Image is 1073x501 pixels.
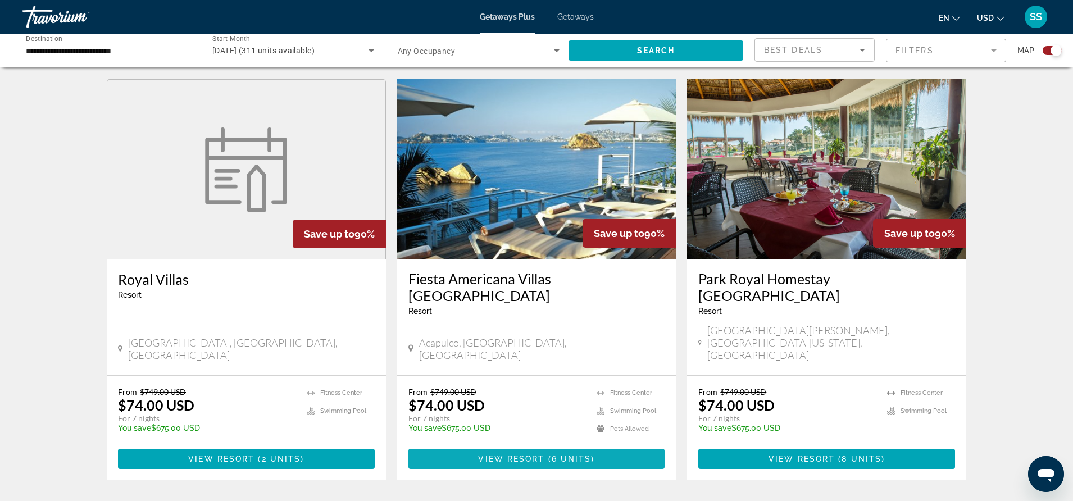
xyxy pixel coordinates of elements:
[552,454,592,463] span: 6 units
[707,324,955,361] span: [GEOGRAPHIC_DATA][PERSON_NAME], [GEOGRAPHIC_DATA][US_STATE], [GEOGRAPHIC_DATA]
[1021,5,1051,29] button: User Menu
[687,79,966,259] img: 7692O01X.jpg
[698,270,955,304] a: Park Royal Homestay [GEOGRAPHIC_DATA]
[764,43,865,57] mat-select: Sort by
[408,387,428,397] span: From
[188,454,254,463] span: View Resort
[304,228,354,240] span: Save up to
[1030,11,1042,22] span: SS
[842,454,881,463] span: 8 units
[698,307,722,316] span: Resort
[212,46,315,55] span: [DATE] (311 units available)
[1028,456,1064,492] iframe: Button to launch messaging window
[254,454,304,463] span: ( )
[698,397,775,413] p: $74.00 USD
[884,227,935,239] span: Save up to
[398,47,456,56] span: Any Occupancy
[610,425,649,432] span: Pets Allowed
[262,454,301,463] span: 2 units
[769,454,835,463] span: View Resort
[698,449,955,469] button: View Resort(8 units)
[901,389,943,397] span: Fitness Center
[22,2,135,31] a: Travorium
[118,397,194,413] p: $74.00 USD
[835,454,885,463] span: ( )
[118,423,295,432] p: $675.00 USD
[26,34,62,42] span: Destination
[478,454,544,463] span: View Resort
[901,407,947,415] span: Swimming Pool
[408,423,442,432] span: You save
[594,227,644,239] span: Save up to
[720,387,766,397] span: $749.00 USD
[764,45,822,54] span: Best Deals
[977,10,1004,26] button: Change currency
[569,40,743,61] button: Search
[293,220,386,248] div: 90%
[977,13,994,22] span: USD
[939,13,949,22] span: en
[557,12,594,21] a: Getaways
[320,389,362,397] span: Fitness Center
[397,79,676,259] img: 6794E01L.jpg
[939,10,960,26] button: Change language
[408,449,665,469] button: View Resort(6 units)
[698,423,876,432] p: $675.00 USD
[118,423,151,432] span: You save
[1017,43,1034,58] span: Map
[545,454,595,463] span: ( )
[873,219,966,248] div: 90%
[118,271,375,288] a: Royal Villas
[419,336,665,361] span: Acapulco, [GEOGRAPHIC_DATA], [GEOGRAPHIC_DATA]
[698,413,876,423] p: For 7 nights
[198,127,294,212] img: week.svg
[408,270,665,304] a: Fiesta Americana Villas [GEOGRAPHIC_DATA]
[637,46,675,55] span: Search
[698,387,717,397] span: From
[212,35,250,43] span: Start Month
[118,413,295,423] p: For 7 nights
[610,389,652,397] span: Fitness Center
[430,387,476,397] span: $749.00 USD
[698,423,731,432] span: You save
[118,449,375,469] button: View Resort(2 units)
[408,307,432,316] span: Resort
[140,387,186,397] span: $749.00 USD
[408,413,586,423] p: For 7 nights
[408,397,485,413] p: $74.00 USD
[583,219,676,248] div: 90%
[320,407,366,415] span: Swimming Pool
[408,423,586,432] p: $675.00 USD
[480,12,535,21] a: Getaways Plus
[118,387,137,397] span: From
[886,38,1006,63] button: Filter
[118,290,142,299] span: Resort
[610,407,656,415] span: Swimming Pool
[128,336,375,361] span: [GEOGRAPHIC_DATA], [GEOGRAPHIC_DATA], [GEOGRAPHIC_DATA]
